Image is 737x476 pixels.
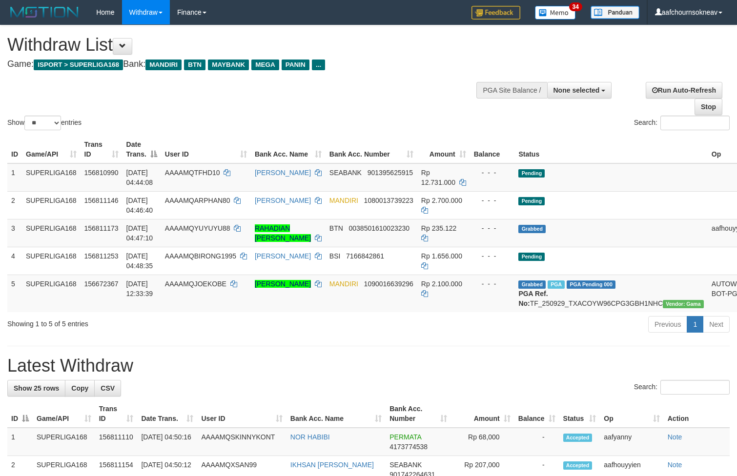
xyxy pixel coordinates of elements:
td: SUPERLIGA168 [22,219,81,247]
span: Rp 2.100.000 [421,280,462,288]
span: MANDIRI [329,280,358,288]
a: CSV [94,380,121,397]
span: Copy 7166842861 to clipboard [346,252,384,260]
div: PGA Site Balance / [476,82,547,99]
span: Copy 1080013739223 to clipboard [364,197,413,204]
span: BTN [329,224,343,232]
td: 3 [7,219,22,247]
a: Next [703,316,730,333]
span: PGA Pending [567,280,615,289]
div: - - - [474,223,511,233]
td: 4 [7,247,22,275]
span: AAAAMQARPHAN80 [165,197,230,204]
th: Bank Acc. Name: activate to sort column ascending [287,400,386,428]
span: None selected [553,86,600,94]
th: Action [664,400,730,428]
td: SUPERLIGA168 [33,428,95,456]
th: Trans ID: activate to sort column ascending [81,136,123,163]
span: MANDIRI [329,197,358,204]
span: 156672367 [84,280,119,288]
td: SUPERLIGA168 [22,275,81,312]
span: ... [312,59,325,70]
a: Run Auto-Refresh [646,82,722,99]
span: 156811173 [84,224,119,232]
th: Op: activate to sort column ascending [600,400,663,428]
span: BSI [329,252,341,260]
a: [PERSON_NAME] [255,169,311,177]
th: Balance [470,136,515,163]
img: Feedback.jpg [471,6,520,20]
span: Marked by aafsengchandara [548,280,565,289]
div: - - - [474,168,511,178]
td: 156811110 [95,428,138,456]
td: SUPERLIGA168 [22,247,81,275]
th: Bank Acc. Number: activate to sort column ascending [386,400,451,428]
a: Stop [695,99,722,115]
td: SUPERLIGA168 [22,163,81,192]
span: [DATE] 04:47:10 [126,224,153,242]
a: 1 [687,316,703,333]
a: Note [668,433,682,441]
span: [DATE] 04:46:40 [126,197,153,214]
th: Game/API: activate to sort column ascending [33,400,95,428]
span: Pending [518,253,545,261]
div: - - - [474,196,511,205]
span: MAYBANK [208,59,249,70]
a: [PERSON_NAME] [255,252,311,260]
span: [DATE] 04:44:08 [126,169,153,186]
span: Grabbed [518,225,546,233]
th: ID [7,136,22,163]
div: Showing 1 to 5 of 5 entries [7,315,300,329]
span: BTN [184,59,205,70]
td: SUPERLIGA168 [22,191,81,219]
span: Copy 4173774538 to clipboard [389,443,428,451]
span: Rp 235.122 [421,224,456,232]
td: 2 [7,191,22,219]
input: Search: [660,380,730,395]
span: SEABANK [329,169,362,177]
th: Status [514,136,707,163]
th: Bank Acc. Number: activate to sort column ascending [326,136,417,163]
th: Amount: activate to sort column ascending [417,136,470,163]
img: panduan.png [591,6,639,19]
span: 156811146 [84,197,119,204]
span: Accepted [563,434,593,442]
h1: Withdraw List [7,35,482,55]
span: MANDIRI [145,59,182,70]
label: Search: [634,380,730,395]
span: AAAAMQTFHD10 [165,169,220,177]
td: 1 [7,428,33,456]
a: Note [668,461,682,469]
th: Bank Acc. Name: activate to sort column ascending [251,136,326,163]
a: RAHADIAN [PERSON_NAME] [255,224,311,242]
span: Show 25 rows [14,384,59,392]
span: 156811253 [84,252,119,260]
span: Rp 12.731.000 [421,169,455,186]
a: Previous [648,316,687,333]
span: 156810990 [84,169,119,177]
th: User ID: activate to sort column ascending [161,136,251,163]
th: Trans ID: activate to sort column ascending [95,400,138,428]
label: Show entries [7,116,82,130]
span: MEGA [251,59,279,70]
label: Search: [634,116,730,130]
span: Pending [518,197,545,205]
th: Balance: activate to sort column ascending [514,400,559,428]
span: PERMATA [389,433,421,441]
span: Copy 1090016639296 to clipboard [364,280,413,288]
span: CSV [101,384,115,392]
span: AAAAMQJOEKOBE [165,280,226,288]
td: TF_250929_TXACOYW96CPG3GBH1NHC [514,275,707,312]
img: Button%20Memo.svg [535,6,576,20]
h1: Latest Withdraw [7,356,730,376]
td: 5 [7,275,22,312]
span: Accepted [563,461,593,470]
a: [PERSON_NAME] [255,280,311,288]
td: - [514,428,559,456]
td: Rp 68,000 [451,428,514,456]
th: Date Trans.: activate to sort column ascending [137,400,197,428]
span: Copy 901395625915 to clipboard [368,169,413,177]
th: Status: activate to sort column ascending [559,400,600,428]
h4: Game: Bank: [7,59,482,69]
b: PGA Ref. No: [518,290,548,307]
